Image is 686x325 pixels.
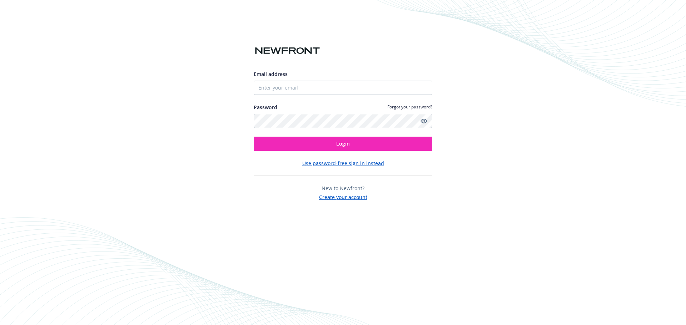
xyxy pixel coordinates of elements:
[419,117,428,125] a: Show password
[254,137,432,151] button: Login
[302,159,384,167] button: Use password-free sign in instead
[322,185,364,192] span: New to Newfront?
[336,140,350,147] span: Login
[387,104,432,110] a: Forgot your password?
[254,103,277,111] label: Password
[254,45,321,57] img: Newfront logo
[254,114,432,128] input: Enter your password
[254,71,288,77] span: Email address
[319,192,367,201] button: Create your account
[254,81,432,95] input: Enter your email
